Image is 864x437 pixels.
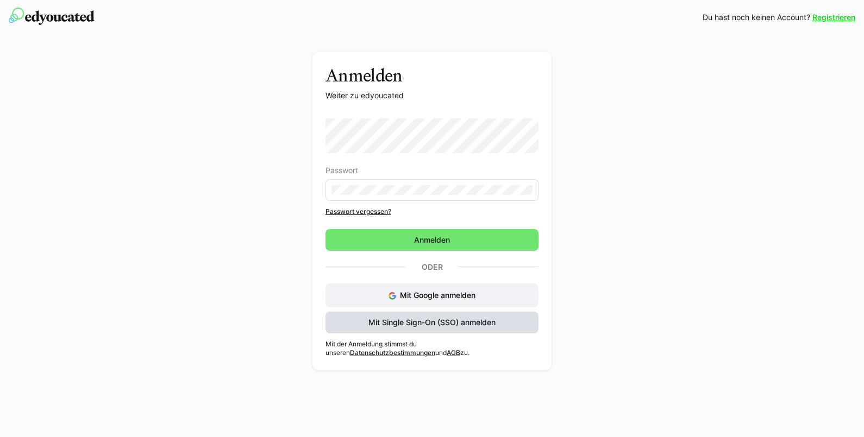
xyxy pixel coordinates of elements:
span: Du hast noch keinen Account? [703,12,810,23]
p: Oder [405,259,459,275]
img: edyoucated [9,8,95,25]
p: Mit der Anmeldung stimmst du unseren und zu. [325,340,539,357]
h3: Anmelden [325,65,539,86]
span: Mit Google anmelden [400,290,475,300]
button: Mit Google anmelden [325,283,539,307]
a: AGB [447,349,460,357]
button: Mit Single Sign-On (SSO) anmelden [325,312,539,333]
button: Anmelden [325,229,539,251]
p: Weiter zu edyoucated [325,90,539,101]
span: Passwort [325,166,358,175]
a: Datenschutzbestimmungen [350,349,435,357]
a: Passwort vergessen? [325,207,539,216]
span: Mit Single Sign-On (SSO) anmelden [367,317,497,328]
span: Anmelden [412,235,452,245]
a: Registrieren [812,12,855,23]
